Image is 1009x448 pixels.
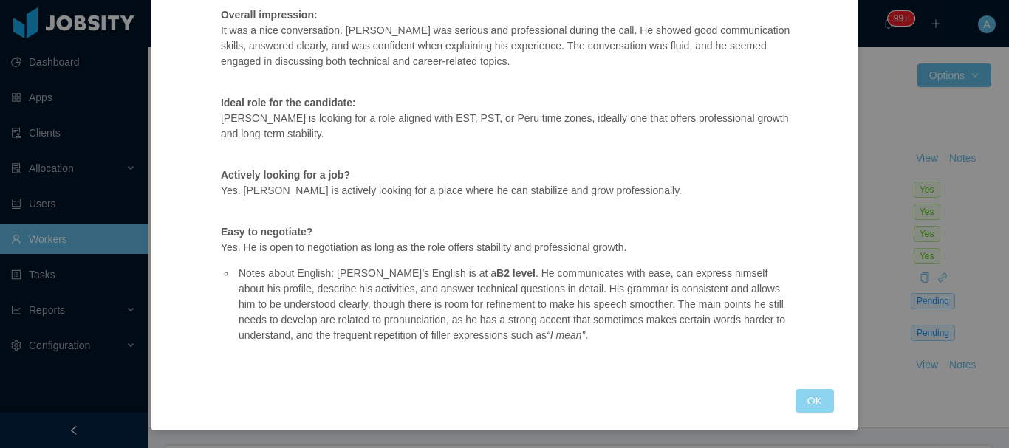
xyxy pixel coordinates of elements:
strong: Ideal role for the candidate: [221,97,356,108]
p: Yes. He is open to negotiation as long as the role offers stability and professional growth. [221,224,790,255]
em: “I mean” [547,329,585,341]
button: OK [796,389,834,413]
strong: B2 level [496,267,536,279]
p: [PERSON_NAME] is looking for a role aligned with EST, PST, or Peru time zones, ideally one that o... [221,95,790,142]
p: Yes. [PERSON_NAME] is actively looking for a place where he can stabilize and grow professionally. [221,168,790,199]
strong: Actively looking for a job? [221,169,350,181]
p: It was a nice conversation. [PERSON_NAME] was serious and professional during the call. He showed... [221,7,790,69]
li: Notes about English: [PERSON_NAME]’s English is at a . He communicates with ease, can express him... [236,266,790,343]
strong: Easy to negotiate? [221,226,312,238]
strong: Overall impression: [221,9,318,21]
